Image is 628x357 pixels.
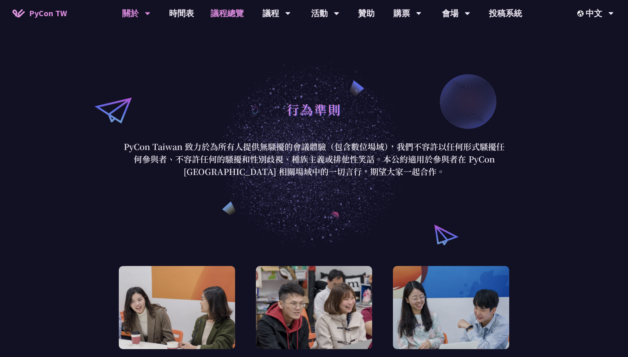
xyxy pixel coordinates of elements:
p: PyCon Taiwan 致力於為所有人提供無騷擾的會議體驗（包含數位場域），我們不容許以任何形式騷擾任何參與者、不容許任何的騷擾和性別歧視、種族主義或排他性笑話。本公約適用於參與者在 PyCo... [121,140,507,178]
a: PyCon TW [4,3,75,24]
span: PyCon TW [29,7,67,20]
img: Home icon of PyCon TW 2025 [12,9,25,17]
img: Locale Icon [577,10,586,17]
h1: 行為準則 [287,97,341,122]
